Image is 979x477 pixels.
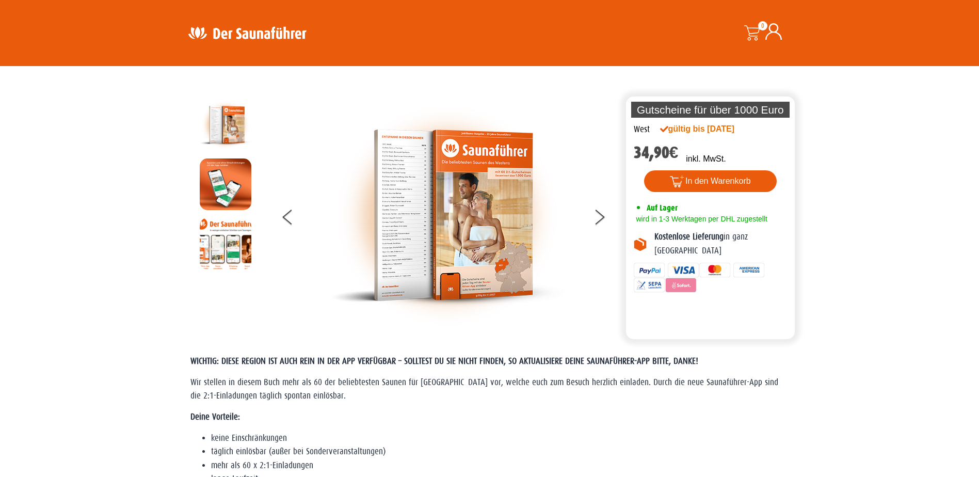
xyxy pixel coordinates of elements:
strong: Deine Vorteile: [190,412,240,422]
img: der-saunafuehrer-2025-west [200,99,251,151]
p: in ganz [GEOGRAPHIC_DATA] [654,230,788,258]
span: 0 [758,21,767,30]
span: Auf Lager [647,203,678,213]
bdi: 34,90 [634,143,679,162]
li: mehr als 60 x 2:1-Einladungen [211,459,789,472]
span: WICHTIG: DIESE REGION IST AUCH REIN IN DER APP VERFÜGBAR – SOLLTEST DU SIE NICHT FINDEN, SO AKTUA... [190,356,698,366]
span: wird in 1-3 Werktagen per DHL zugestellt [634,215,767,223]
p: inkl. MwSt. [686,153,726,165]
div: gültig bis [DATE] [660,123,757,135]
img: MOCKUP-iPhone_regional [200,158,251,210]
img: der-saunafuehrer-2025-west [331,99,563,331]
img: Anleitung7tn [200,218,251,269]
button: In den Warenkorb [644,170,777,192]
p: Gutscheine für über 1000 Euro [631,102,790,118]
li: täglich einlösbar (außer bei Sonderveranstaltungen) [211,445,789,458]
li: keine Einschränkungen [211,432,789,445]
span: Wir stellen in diesem Buch mehr als 60 der beliebtesten Saunen für [GEOGRAPHIC_DATA] vor, welche ... [190,377,778,401]
b: Kostenlose Lieferung [654,232,724,242]
div: West [634,123,650,136]
span: € [669,143,679,162]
